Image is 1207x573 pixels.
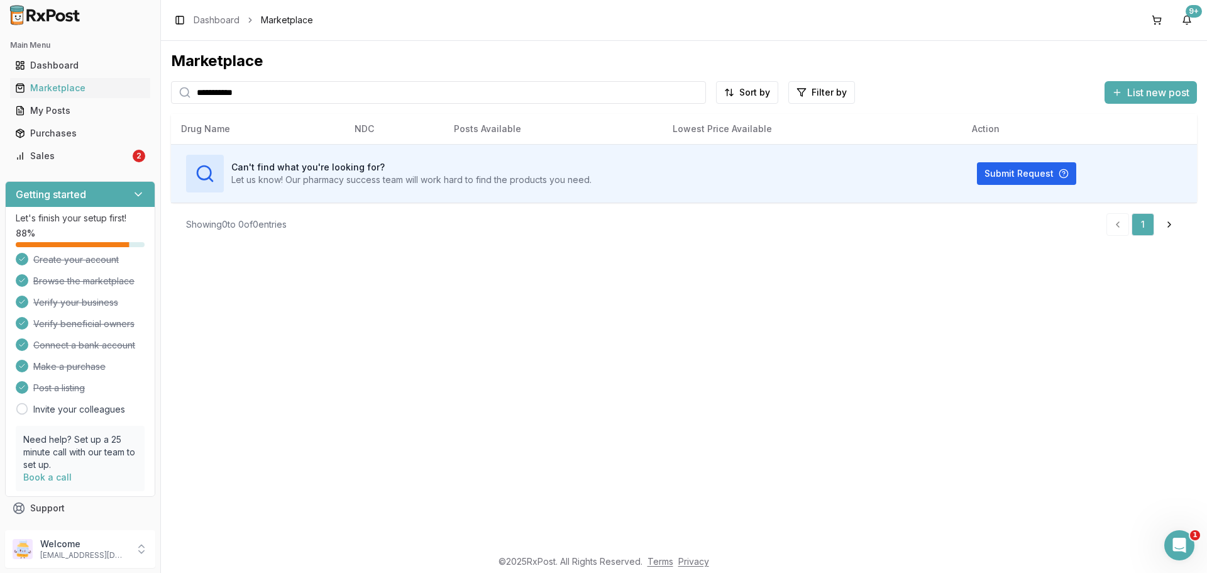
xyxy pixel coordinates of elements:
div: Wanted to check in to see if you needed help with setting up your sale? [20,92,196,117]
p: Let's finish your setup first! [16,212,145,225]
span: Connect a bank account [33,339,135,352]
a: Book a call [23,472,72,482]
a: Privacy [678,556,709,567]
div: Can you please setup a pick up [DATE] at noon time? Thank you [45,163,241,203]
div: Purchases [15,127,145,140]
button: My Posts [5,101,155,121]
div: Hello! [20,80,196,92]
div: 9+ [1186,5,1202,18]
a: List new post [1105,87,1197,100]
div: Manuel says… [10,72,241,135]
button: Sort by [716,81,778,104]
span: List new post [1127,85,1189,100]
span: Feedback [30,525,73,537]
nav: breadcrumb [194,14,313,26]
span: Create your account [33,253,119,266]
div: 2 [133,150,145,162]
button: Send a message… [216,407,236,427]
div: Manuel says… [10,213,241,242]
div: My Posts [15,104,145,117]
div: Marketplace [171,51,1197,71]
div: Emad says… [10,292,241,335]
a: Invite your colleagues [33,403,125,416]
button: Support [5,497,155,520]
button: Dashboard [5,55,155,75]
button: Upload attachment [60,412,70,422]
th: Lowest Price Available [663,114,962,144]
p: Welcome [40,538,128,550]
span: Browse the marketplace [33,275,135,287]
h1: [PERSON_NAME] [61,6,143,16]
div: Dashboard [15,59,145,72]
h3: Getting started [16,187,86,202]
span: Post a listing [33,382,85,394]
span: 1 [1190,530,1200,540]
div: Sales [15,150,130,162]
button: List new post [1105,81,1197,104]
button: Feedback [5,520,155,542]
a: Purchases [10,122,150,145]
h3: Can't find what you're looking for? [231,161,592,174]
iframe: Intercom live chat [1164,530,1194,560]
p: Need help? Set up a 25 minute call with our team to set up. [23,433,137,471]
button: Submit Request [977,162,1076,185]
div: joined the conversation [54,216,214,227]
div: yes i can! [20,250,63,262]
div: Emad says… [10,163,241,213]
button: Marketplace [5,78,155,98]
a: Dashboard [10,54,150,77]
a: Go to next page [1157,213,1182,236]
div: Hey, [211,142,231,155]
span: Make a purchase [33,360,106,373]
b: [PERSON_NAME] [54,217,124,226]
div: Thank you [175,292,241,320]
a: Terms [648,556,673,567]
img: RxPost Logo [5,5,85,25]
a: Dashboard [194,14,240,26]
div: Can you please setup a pick up [DATE] at noon time? Thank you [55,170,231,195]
a: Sales2 [10,145,150,167]
button: Sales2 [5,146,155,166]
div: Hey, [201,135,241,162]
img: Profile image for Manuel [36,7,56,27]
div: Thank you [185,299,231,312]
th: Posts Available [444,114,663,144]
button: Home [197,5,221,29]
textarea: Message… [11,386,241,407]
th: Action [962,114,1197,144]
span: 88 % [16,227,35,240]
span: Verify your business [33,296,118,309]
span: Verify beneficial owners [33,318,135,330]
img: User avatar [13,539,33,559]
button: Emoji picker [19,412,30,422]
button: 9+ [1177,10,1197,30]
img: Profile image for Manuel [38,215,50,228]
th: NDC [344,114,444,144]
h2: Main Menu [10,40,150,50]
div: Showing 0 to 0 of 0 entries [186,218,287,231]
div: Manuel says… [10,242,241,292]
div: Marketplace [15,82,145,94]
span: Filter by [812,86,847,99]
span: Sort by [739,86,770,99]
button: Gif picker [40,412,50,422]
div: Hello!Wanted to check in to see if you needed help with setting up your sale? [10,72,206,125]
div: Close [221,5,243,28]
div: [PERSON_NAME] • 22h ago [20,272,124,279]
th: Drug Name [171,114,344,144]
span: Marketplace [261,14,313,26]
button: Filter by [788,81,855,104]
p: Let us know! Our pharmacy success team will work hard to find the products you need. [231,174,592,186]
p: [EMAIL_ADDRESS][DOMAIN_NAME] [40,550,128,560]
p: Active [61,16,86,28]
a: Marketplace [10,77,150,99]
div: yes i can![PERSON_NAME] • 22h ago [10,242,73,270]
nav: pagination [1106,213,1182,236]
a: My Posts [10,99,150,122]
a: 1 [1132,213,1154,236]
div: Emad says… [10,135,241,164]
button: Purchases [5,123,155,143]
button: go back [8,5,32,29]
